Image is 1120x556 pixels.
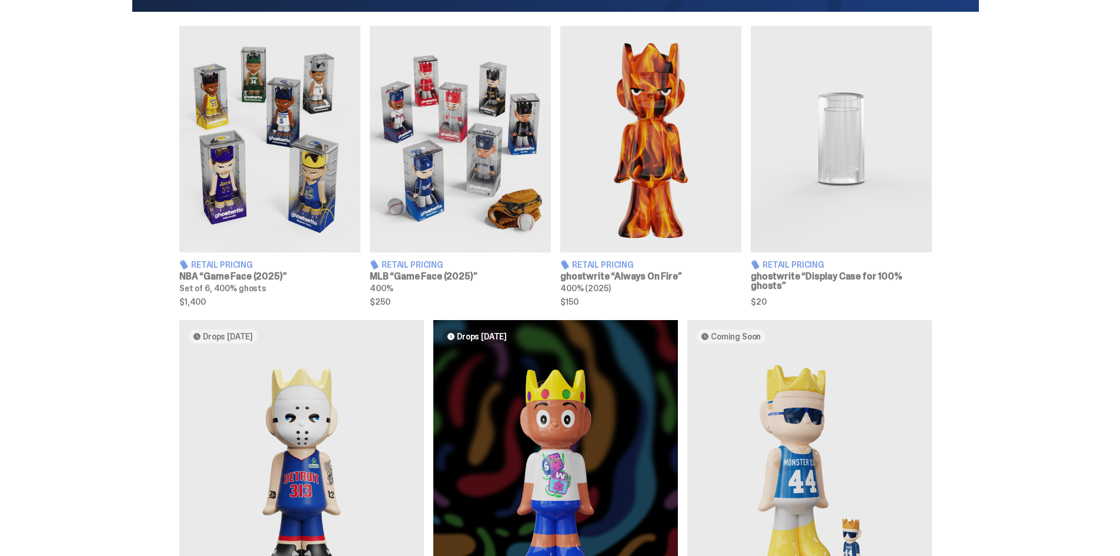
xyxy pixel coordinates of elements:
h3: ghostwrite “Always On Fire” [560,272,741,281]
span: $250 [370,298,551,306]
h3: MLB “Game Face (2025)” [370,272,551,281]
a: Game Face (2025) Retail Pricing [370,26,551,306]
span: $150 [560,298,741,306]
img: Game Face (2025) [179,26,360,252]
h3: ghostwrite “Display Case for 100% ghosts” [751,272,932,291]
span: 400% [370,283,393,294]
h3: NBA “Game Face (2025)” [179,272,360,281]
span: Coming Soon [711,332,761,341]
span: $1,400 [179,298,360,306]
img: Display Case for 100% ghosts [751,26,932,252]
img: Always On Fire [560,26,741,252]
a: Display Case for 100% ghosts Retail Pricing [751,26,932,306]
span: Retail Pricing [382,261,443,269]
span: Drops [DATE] [203,332,253,341]
span: Retail Pricing [572,261,634,269]
img: Game Face (2025) [370,26,551,252]
span: Retail Pricing [191,261,253,269]
span: Set of 6, 400% ghosts [179,283,266,294]
span: 400% (2025) [560,283,610,294]
span: Drops [DATE] [457,332,507,341]
a: Game Face (2025) Retail Pricing [179,26,360,306]
a: Always On Fire Retail Pricing [560,26,741,306]
span: $20 [751,298,932,306]
span: Retail Pricing [763,261,824,269]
